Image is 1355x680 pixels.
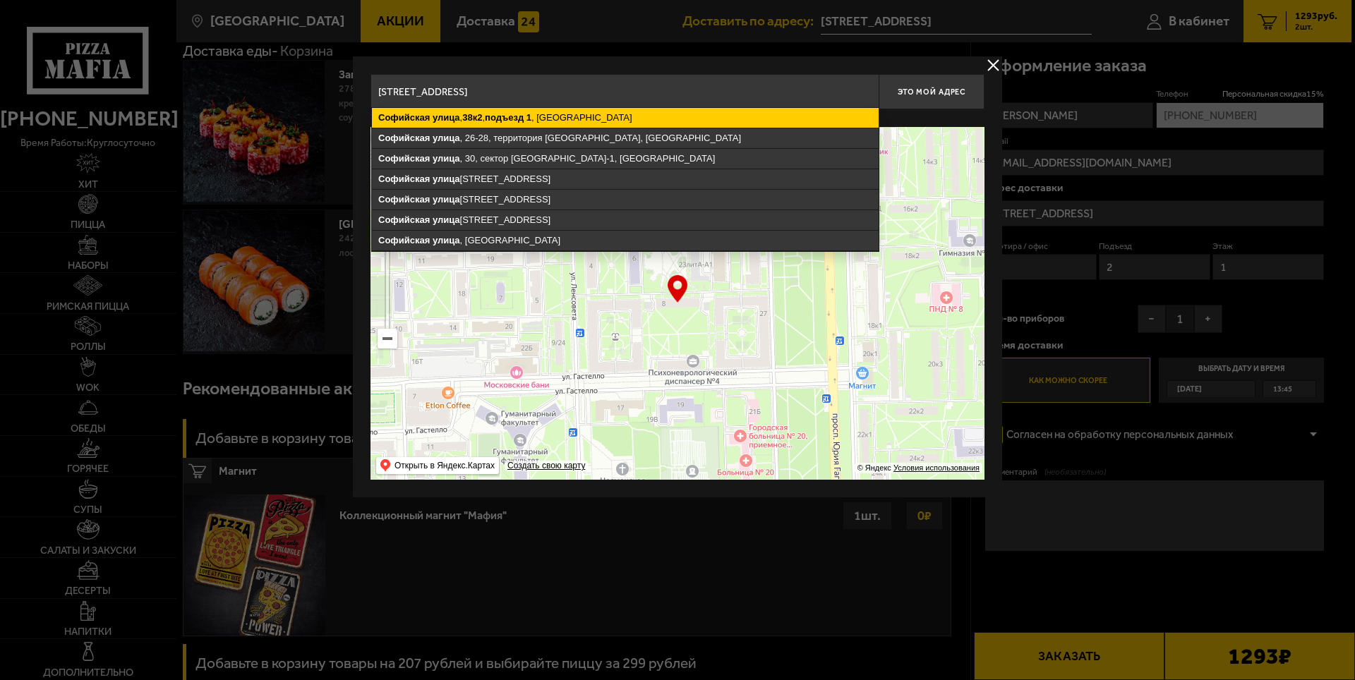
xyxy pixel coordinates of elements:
ymaps: улица [433,194,460,205]
a: Условия использования [893,463,980,472]
input: Введите адрес доставки [371,74,879,109]
ymaps: Открыть в Яндекс.Картах [376,457,499,474]
ymaps: 1 [526,112,531,123]
ymaps: Софийская [378,174,430,184]
ymaps: улица [433,153,460,164]
ymaps: улица [433,235,460,245]
ymaps: улица [433,133,460,143]
span: Это мой адрес [898,87,965,97]
p: Укажите дом на карте или в поле ввода [371,113,570,124]
ymaps: [STREET_ADDRESS] [372,210,879,230]
ymaps: [STREET_ADDRESS] [372,169,879,189]
ymaps: , 26-28, территория [GEOGRAPHIC_DATA], [GEOGRAPHIC_DATA] [372,128,879,148]
ymaps: Софийская [378,214,430,225]
ymaps: , 30, сектор [GEOGRAPHIC_DATA]-1, [GEOGRAPHIC_DATA] [372,149,879,169]
button: Это мой адрес [879,74,984,109]
a: Создать свою карту [505,461,588,471]
ymaps: Софийская [378,235,430,245]
ymaps: улица [433,174,460,184]
ymaps: Софийская [378,194,430,205]
ymaps: Софийская [378,112,430,123]
ymaps: © Яндекс [857,463,891,472]
ymaps: 38к2 [462,112,482,123]
ymaps: улица [433,112,460,123]
ymaps: подъезд [485,112,524,123]
ymaps: Софийская [378,153,430,164]
ymaps: , , , [GEOGRAPHIC_DATA] [372,108,879,128]
ymaps: улица [433,214,460,225]
ymaps: [STREET_ADDRESS] [372,190,879,210]
ymaps: Открыть в Яндекс.Картах [395,457,495,474]
button: delivery type [984,56,1002,74]
ymaps: Софийская [378,133,430,143]
ymaps: , [GEOGRAPHIC_DATA] [372,231,879,250]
